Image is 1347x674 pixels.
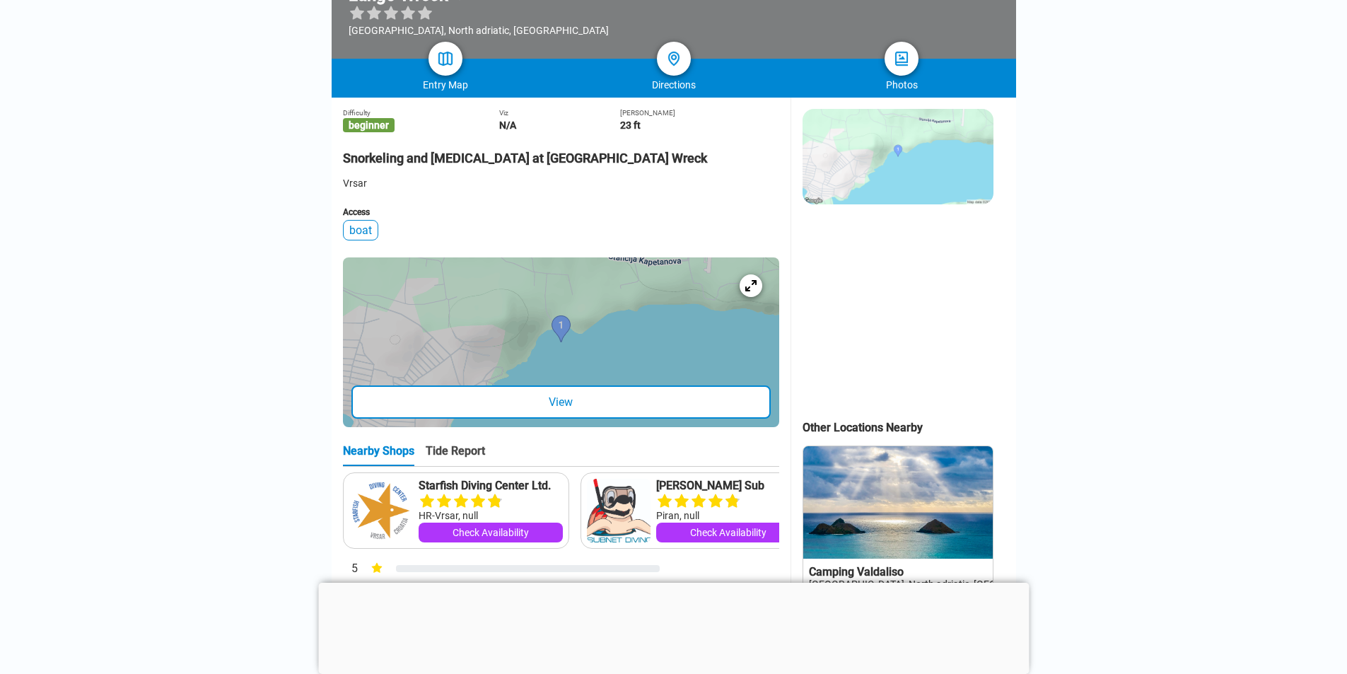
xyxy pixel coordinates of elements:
[343,257,779,427] a: entry mapView
[419,479,563,493] a: Starfish Diving Center Ltd.
[656,479,800,493] a: [PERSON_NAME] Sub
[499,109,620,117] div: Viz
[803,421,1016,434] div: Other Locations Nearby
[656,523,800,542] a: Check Availability
[885,42,919,76] a: photos
[788,79,1016,91] div: Photos
[656,509,800,523] div: Piran, null
[343,142,779,165] h2: Snorkeling and [MEDICAL_DATA] at [GEOGRAPHIC_DATA] Wreck
[349,25,609,36] div: [GEOGRAPHIC_DATA], North adriatic, [GEOGRAPHIC_DATA]
[318,583,1029,670] iframe: Advertisement
[587,479,651,542] img: Norik Sub
[343,444,414,466] div: Nearby Shops
[620,120,779,131] div: 23 ft
[349,479,413,542] img: Starfish Diving Center Ltd.
[332,79,560,91] div: Entry Map
[343,220,378,240] div: boat
[426,444,485,466] div: Tide Report
[559,79,788,91] div: Directions
[803,109,993,204] img: staticmap
[343,560,358,579] div: 5
[499,120,620,131] div: N/A
[419,523,563,542] a: Check Availability
[343,176,779,190] div: Vrsar
[893,50,910,67] img: photos
[343,207,779,217] div: Access
[437,50,454,67] img: map
[419,509,563,523] div: HR-Vrsar, null
[343,118,395,132] span: beginner
[351,385,771,419] div: View
[620,109,779,117] div: [PERSON_NAME]
[343,109,500,117] div: Difficulty
[665,50,682,67] img: directions
[343,581,358,599] div: 4
[803,219,992,395] iframe: Advertisement
[428,42,462,76] a: map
